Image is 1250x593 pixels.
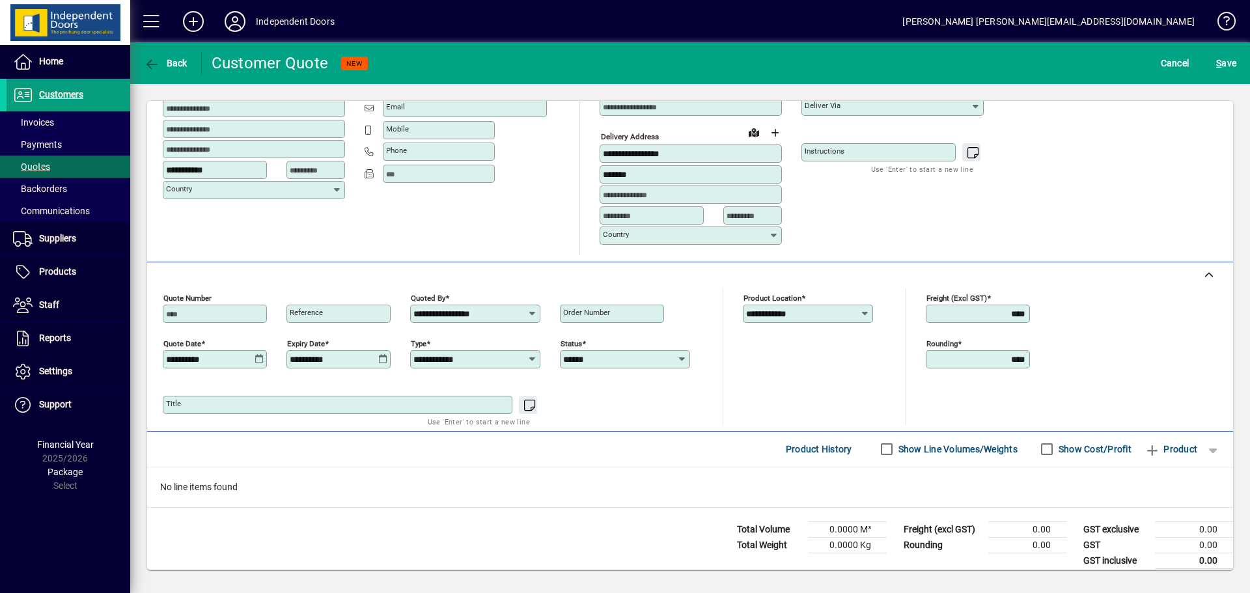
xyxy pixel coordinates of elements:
button: Cancel [1158,51,1193,75]
span: Suppliers [39,233,76,243]
mat-label: Email [386,102,405,111]
td: 0.0000 Kg [809,537,887,553]
span: Payments [13,139,62,150]
a: Communications [7,200,130,222]
mat-label: Quoted by [411,293,445,302]
span: S [1216,58,1221,68]
td: 0.00 [1155,553,1233,569]
mat-label: Country [603,230,629,239]
div: [PERSON_NAME] [PERSON_NAME][EMAIL_ADDRESS][DOMAIN_NAME] [902,11,1195,32]
td: GST exclusive [1077,521,1155,537]
td: 0.00 [1155,537,1233,553]
span: Communications [13,206,90,216]
mat-label: Mobile [386,124,409,133]
div: No line items found [147,467,1233,507]
button: Add [173,10,214,33]
span: Customers [39,89,83,100]
a: Staff [7,289,130,322]
span: Financial Year [37,439,94,450]
span: Cancel [1161,53,1189,74]
mat-label: Order number [563,308,610,317]
mat-label: Phone [386,146,407,155]
label: Show Line Volumes/Weights [896,443,1018,456]
a: Payments [7,133,130,156]
td: GST inclusive [1077,553,1155,569]
span: Products [39,266,76,277]
span: Product [1145,439,1197,460]
a: Products [7,256,130,288]
span: Settings [39,366,72,376]
button: Choose address [764,122,785,143]
mat-label: Country [166,184,192,193]
span: Reports [39,333,71,343]
mat-label: Freight (excl GST) [926,293,987,302]
mat-label: Quote date [163,338,201,348]
a: Knowledge Base [1208,3,1234,45]
mat-label: Reference [290,308,323,317]
button: Product History [781,437,857,461]
span: Quotes [13,161,50,172]
mat-label: Deliver via [805,101,840,110]
a: Settings [7,355,130,388]
td: Freight (excl GST) [897,521,988,537]
span: Back [144,58,187,68]
td: Rounding [897,537,988,553]
a: Invoices [7,111,130,133]
label: Show Cost/Profit [1056,443,1132,456]
div: Independent Doors [256,11,335,32]
mat-hint: Use 'Enter' to start a new line [871,161,973,176]
span: Staff [39,299,59,310]
td: 0.00 [1155,521,1233,537]
app-page-header-button: Back [130,51,202,75]
a: View on map [743,122,764,143]
button: Back [141,51,191,75]
td: GST [1077,537,1155,553]
td: 0.00 [988,537,1066,553]
a: Backorders [7,178,130,200]
div: Customer Quote [212,53,329,74]
td: Total Weight [730,537,809,553]
mat-label: Rounding [926,338,958,348]
mat-label: Instructions [805,146,844,156]
button: Product [1138,437,1204,461]
mat-label: Status [561,338,582,348]
button: Save [1213,51,1240,75]
button: Profile [214,10,256,33]
span: Invoices [13,117,54,128]
span: Backorders [13,184,67,194]
td: 0.0000 M³ [809,521,887,537]
a: Quotes [7,156,130,178]
span: Support [39,399,72,409]
mat-label: Product location [743,293,801,302]
span: NEW [346,59,363,68]
mat-label: Expiry date [287,338,325,348]
td: 0.00 [988,521,1066,537]
mat-label: Type [411,338,426,348]
a: Support [7,389,130,421]
span: Home [39,56,63,66]
mat-label: Quote number [163,293,212,302]
span: ave [1216,53,1236,74]
mat-label: Title [166,399,181,408]
a: Reports [7,322,130,355]
mat-hint: Use 'Enter' to start a new line [428,414,530,429]
td: Total Volume [730,521,809,537]
span: Package [48,467,83,477]
a: Home [7,46,130,78]
a: Suppliers [7,223,130,255]
span: Product History [786,439,852,460]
